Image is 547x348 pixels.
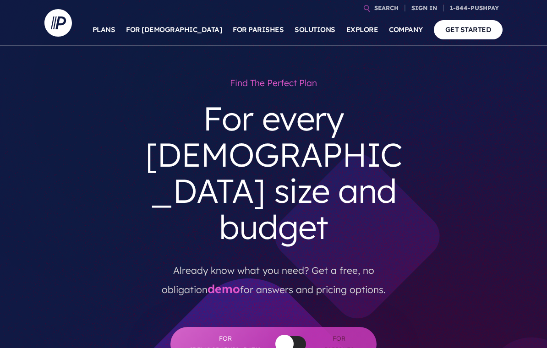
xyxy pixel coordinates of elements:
[93,14,115,46] a: PLANS
[143,253,404,299] p: Already know what you need? Get a free, no obligation for answers and pricing options.
[389,14,423,46] a: COMPANY
[346,14,378,46] a: EXPLORE
[208,282,240,296] a: demo
[233,14,284,46] a: FOR PARISHES
[136,73,411,93] h1: Find the perfect plan
[126,14,222,46] a: FOR [DEMOGRAPHIC_DATA]
[295,14,335,46] a: SOLUTIONS
[434,20,503,39] a: GET STARTED
[136,93,411,253] h3: For every [DEMOGRAPHIC_DATA] size and budget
